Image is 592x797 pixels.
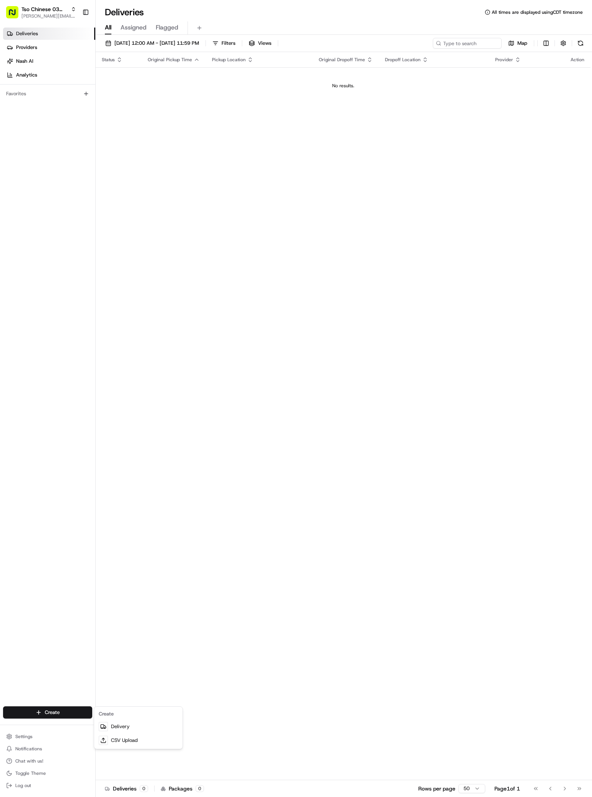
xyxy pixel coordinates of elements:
div: Deliveries [105,785,148,792]
p: Rows per page [418,785,455,792]
span: All times are displayed using CDT timezone [492,9,583,15]
div: Favorites [3,88,92,100]
div: No results. [99,83,587,89]
button: Refresh [575,38,586,49]
span: Filters [222,40,235,47]
h1: Deliveries [105,6,144,18]
span: Assigned [121,23,147,32]
span: Toggle Theme [15,770,46,776]
a: Delivery [96,720,181,733]
span: Provider [495,57,513,63]
span: Create [45,709,60,716]
span: Original Dropoff Time [319,57,365,63]
div: Create [96,708,181,720]
span: Settings [15,733,33,740]
span: Views [258,40,271,47]
span: Map [517,40,527,47]
span: Original Pickup Time [148,57,192,63]
span: Providers [16,44,37,51]
div: Page 1 of 1 [494,785,520,792]
span: Dropoff Location [385,57,421,63]
span: Deliveries [16,30,38,37]
input: Type to search [433,38,502,49]
div: Packages [161,785,204,792]
span: Status [102,57,115,63]
span: Notifications [15,746,42,752]
span: [PERSON_NAME][EMAIL_ADDRESS][DOMAIN_NAME] [21,13,76,19]
div: Action [571,57,584,63]
span: Nash AI [16,58,33,65]
span: All [105,23,111,32]
span: Chat with us! [15,758,43,764]
span: Log out [15,782,31,789]
div: 0 [140,785,148,792]
span: Tso Chinese 03 TsoCo [21,5,68,13]
span: [DATE] 12:00 AM - [DATE] 11:59 PM [114,40,199,47]
span: Pickup Location [212,57,246,63]
div: 0 [196,785,204,792]
a: CSV Upload [96,733,181,747]
span: Analytics [16,72,37,78]
span: Flagged [156,23,178,32]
